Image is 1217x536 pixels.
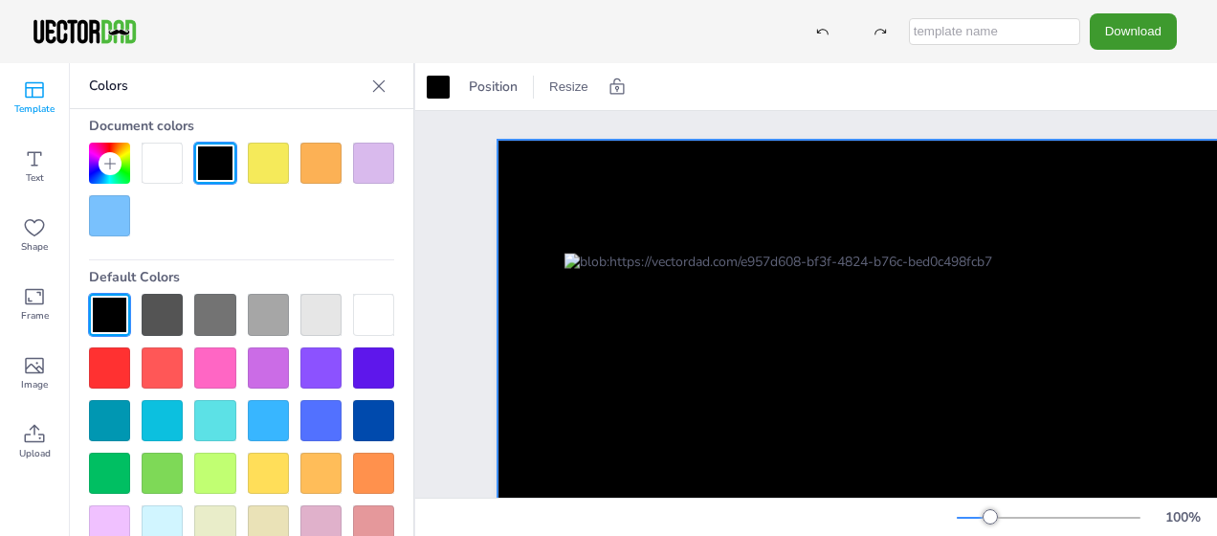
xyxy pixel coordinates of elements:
div: Document colors [89,109,394,143]
img: VectorDad-1.png [31,17,139,46]
p: Colors [89,63,364,109]
span: Image [21,377,48,392]
span: [US_STATE] [836,197,923,222]
span: Text [26,170,44,186]
span: Template [14,101,55,117]
span: Frame [21,308,49,324]
span: Shape [21,239,48,255]
button: Resize [542,72,596,102]
button: Download [1090,13,1177,49]
div: 100 % [1160,508,1206,526]
span: Upload [19,446,51,461]
div: Default Colors [89,260,394,294]
span: Position [465,78,521,96]
input: template name [909,18,1080,45]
